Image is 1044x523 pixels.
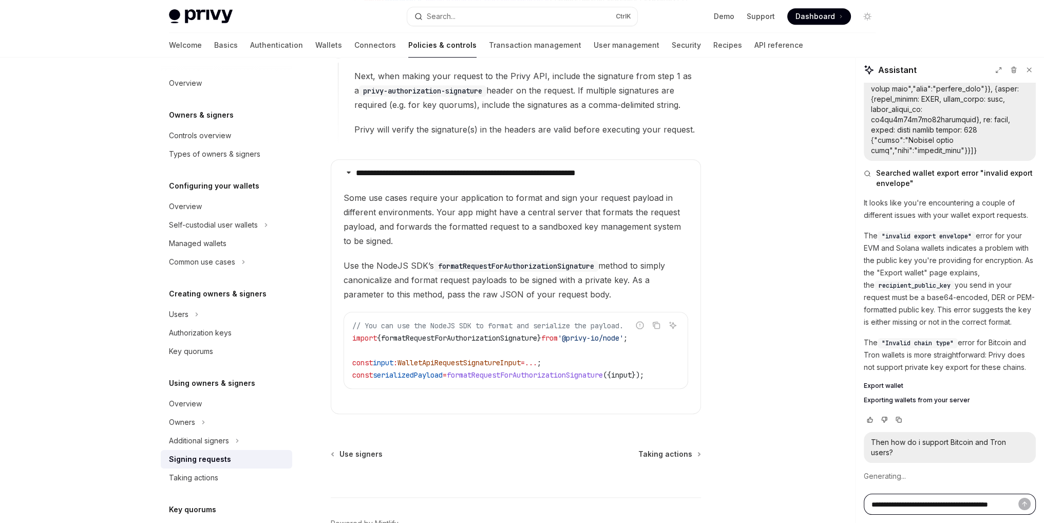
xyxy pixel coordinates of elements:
[650,319,663,332] button: Copy the contents from the code block
[879,282,951,290] span: recipient_public_key
[169,416,195,428] div: Owners
[161,413,292,432] button: Toggle Owners section
[161,342,292,361] a: Key quorums
[603,370,611,380] span: ({
[344,191,688,248] span: Some use cases require your application to format and sign your request payload in different envi...
[795,11,835,22] span: Dashboard
[169,398,202,410] div: Overview
[443,370,447,380] span: =
[352,370,373,380] span: const
[427,10,455,23] div: Search...
[169,200,202,213] div: Overview
[352,321,623,330] span: // You can use the NodeJS SDK to format and serialize the payload.
[161,197,292,216] a: Overview
[373,370,443,380] span: serializedPayload
[381,333,537,343] span: formatRequestForAuthorizationSignature
[169,503,216,516] h5: Key quorums
[352,358,373,367] span: const
[161,324,292,342] a: Authorization keys
[666,319,679,332] button: Ask AI
[434,260,598,272] code: formatRequestForAuthorizationSignature
[871,437,1029,458] div: Then how do i support Bitcoin and Tron users?
[787,8,851,25] a: Dashboard
[878,64,917,76] span: Assistant
[864,337,1036,373] p: The error for Bitcoin and Tron wallets is more straightforward: Privy does not support private ke...
[161,145,292,163] a: Types of owners & signers
[537,333,541,343] span: }
[864,463,1036,490] div: Generating...
[876,168,1036,189] span: Searched wallet export error "invalid export envelope"
[864,415,876,425] button: Vote that response was good
[882,232,972,240] span: "invalid export envelope"
[893,415,905,425] button: Copy chat response
[638,449,692,459] span: Taking actions
[169,256,235,268] div: Common use cases
[169,219,258,231] div: Self-custodial user wallets
[633,319,647,332] button: Report incorrect code
[878,415,890,425] button: Vote that response was not good
[169,77,202,89] div: Overview
[638,449,700,459] a: Taking actions
[393,358,397,367] span: :
[161,216,292,234] button: Toggle Self-custodial user wallets section
[864,382,903,390] span: Export wallet
[161,469,292,487] a: Taking actions
[859,8,876,25] button: Toggle dark mode
[747,11,775,22] a: Support
[169,288,267,300] h5: Creating owners & signers
[1018,498,1031,510] button: Send message
[397,358,521,367] span: WalletApiRequestSignatureInput
[373,358,393,367] span: input
[169,237,226,250] div: Managed wallets
[354,33,396,58] a: Connectors
[161,432,292,450] button: Toggle Additional signers section
[250,33,303,58] a: Authentication
[714,11,734,22] a: Demo
[161,253,292,271] button: Toggle Common use cases section
[161,74,292,92] a: Overview
[169,472,218,484] div: Taking actions
[864,382,1036,390] a: Export wallet
[377,333,381,343] span: {
[169,109,234,121] h5: Owners & signers
[169,377,255,389] h5: Using owners & signers
[713,33,742,58] a: Recipes
[672,33,701,58] a: Security
[558,333,623,343] span: '@privy-io/node'
[161,450,292,469] a: Signing requests
[359,85,486,97] code: privy-authorization-signature
[169,308,188,321] div: Users
[169,148,260,160] div: Types of owners & signers
[616,12,631,21] span: Ctrl K
[407,7,637,26] button: Open search
[864,168,1036,189] button: Searched wallet export error "invalid export envelope"
[352,333,377,343] span: import
[332,449,383,459] a: Use signers
[354,122,700,137] span: Privy will verify the signature(s) in the headers are valid before executing your request.
[537,358,541,367] span: ;
[161,395,292,413] a: Overview
[489,33,581,58] a: Transaction management
[161,126,292,145] a: Controls overview
[525,358,537,367] span: ...
[169,180,259,192] h5: Configuring your wallets
[864,230,1036,328] p: The error for your EVM and Solana wallets indicates a problem with the public key you're providin...
[754,33,803,58] a: API reference
[214,33,238,58] a: Basics
[447,370,603,380] span: formatRequestForAuthorizationSignature
[339,449,383,459] span: Use signers
[882,339,954,347] span: "Invalid chain type"
[623,333,628,343] span: ;
[169,9,233,24] img: light logo
[169,345,213,358] div: Key quorums
[864,197,1036,221] p: It looks like you're encountering a couple of different issues with your wallet export requests.
[169,327,232,339] div: Authorization keys
[864,396,1036,404] a: Exporting wallets from your server
[408,33,477,58] a: Policies & controls
[315,33,342,58] a: Wallets
[161,305,292,324] button: Toggle Users section
[169,33,202,58] a: Welcome
[521,358,525,367] span: =
[169,129,231,142] div: Controls overview
[344,258,688,302] span: Use the NodeJS SDK’s method to simply canonicalize and format request payloads to be signed with ...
